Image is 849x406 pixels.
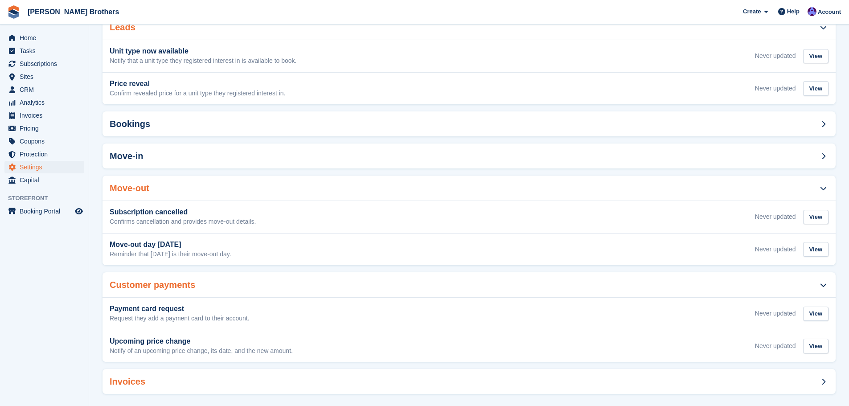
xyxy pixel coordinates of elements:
[20,83,73,96] span: CRM
[20,161,73,173] span: Settings
[4,57,84,70] a: menu
[20,122,73,135] span: Pricing
[4,205,84,217] a: menu
[110,305,250,313] h3: Payment card request
[110,337,293,345] h3: Upcoming price change
[110,151,144,161] h2: Move-in
[8,194,89,203] span: Storefront
[110,90,286,98] p: Confirm revealed price for a unit type they registered interest in.
[20,32,73,44] span: Home
[4,148,84,160] a: menu
[4,122,84,135] a: menu
[803,339,828,353] div: View
[110,280,195,290] h2: Customer payments
[110,377,145,387] h2: Invoices
[4,174,84,186] a: menu
[4,135,84,148] a: menu
[20,109,73,122] span: Invoices
[103,40,836,72] a: Unit type now available Notify that a unit type they registered interest in is available to book....
[755,245,796,254] div: Never updated
[4,45,84,57] a: menu
[803,210,828,225] div: View
[4,70,84,83] a: menu
[103,234,836,266] a: Move-out day [DATE] Reminder that [DATE] is their move-out day. Never updated View
[103,201,836,233] a: Subscription cancelled Confirms cancellation and provides move-out details. Never updated View
[755,84,796,93] div: Never updated
[4,161,84,173] a: menu
[110,119,150,129] h2: Bookings
[20,205,73,217] span: Booking Portal
[803,307,828,321] div: View
[110,80,286,88] h3: Price reveal
[103,298,836,330] a: Payment card request Request they add a payment card to their account. Never updated View
[808,7,816,16] img: Becca Clark
[20,148,73,160] span: Protection
[24,4,123,19] a: [PERSON_NAME] Brothers
[4,32,84,44] a: menu
[103,330,836,362] a: Upcoming price change Notify of an upcoming price change, its date, and the new amount. Never upd...
[110,241,231,249] h3: Move-out day [DATE]
[803,81,828,96] div: View
[755,212,796,221] div: Never updated
[110,250,231,258] p: Reminder that [DATE] is their move-out day.
[20,135,73,148] span: Coupons
[755,309,796,318] div: Never updated
[110,315,250,323] p: Request they add a payment card to their account.
[743,7,761,16] span: Create
[20,96,73,109] span: Analytics
[20,45,73,57] span: Tasks
[4,96,84,109] a: menu
[787,7,800,16] span: Help
[803,49,828,64] div: View
[20,174,73,186] span: Capital
[110,218,256,226] p: Confirms cancellation and provides move-out details.
[110,208,256,216] h3: Subscription cancelled
[20,57,73,70] span: Subscriptions
[110,347,293,355] p: Notify of an upcoming price change, its date, and the new amount.
[110,47,296,55] h3: Unit type now available
[103,73,836,105] a: Price reveal Confirm revealed price for a unit type they registered interest in. Never updated View
[4,83,84,96] a: menu
[818,8,841,16] span: Account
[7,5,21,19] img: stora-icon-8386f47178a22dfd0bd8f6a31ec36ba5ce8667c1dd55bd0f319d3a0aa187defe.svg
[20,70,73,83] span: Sites
[74,206,84,217] a: Preview store
[803,242,828,257] div: View
[110,22,135,33] h2: Leads
[110,183,149,193] h2: Move-out
[755,51,796,61] div: Never updated
[755,341,796,351] div: Never updated
[4,109,84,122] a: menu
[110,57,296,65] p: Notify that a unit type they registered interest in is available to book.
